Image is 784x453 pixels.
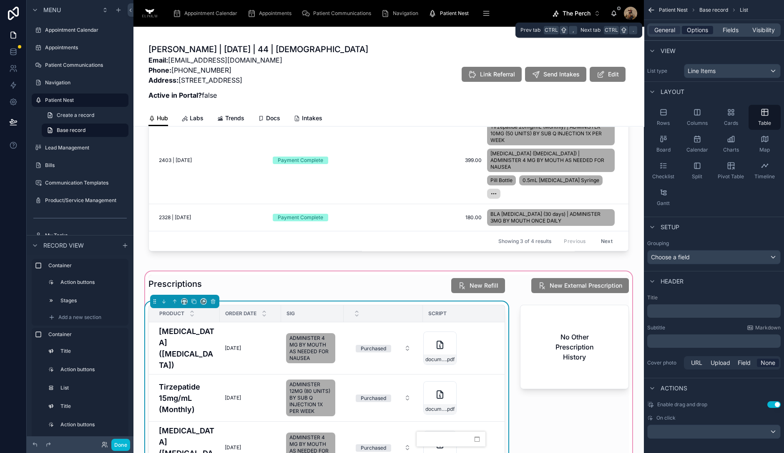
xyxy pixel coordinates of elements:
span: Table [758,120,771,127]
span: .pdf [446,406,455,413]
span: ADMINISTER 4 MG BY MOUTH AS NEEDED FOR NAUSEA [289,335,332,362]
div: scrollable content [647,304,781,318]
button: Next [595,235,618,248]
span: Columns [687,120,708,127]
a: Markdown [747,324,781,331]
a: Appointments [32,41,128,54]
label: Stages [60,297,123,304]
a: Navigation [32,76,128,89]
span: Field [738,359,751,367]
span: Create a record [57,112,94,119]
span: Appointment Calendar [184,10,237,17]
span: Setup [661,223,679,231]
span: Ctrl [544,26,559,34]
strong: Active in Portal? [148,91,202,99]
span: None [761,359,775,367]
a: Navigation [379,6,424,21]
a: Product/Service Management [32,194,128,207]
a: Docs [258,111,280,127]
span: Showing 3 of 4 results [498,238,551,245]
span: Ctrl [604,26,619,34]
a: Lead Management [32,141,128,154]
button: Select Button [349,390,417,405]
button: Gantt [647,185,679,210]
p: false [148,90,368,100]
span: Charts [723,147,739,153]
span: Upload [711,359,730,367]
span: Script [428,310,447,317]
span: Prev tab [520,27,540,33]
button: Checklist [647,158,679,183]
button: Choose a field [647,250,781,264]
button: Split [681,158,713,183]
label: Lead Management [45,144,127,151]
span: Base record [57,127,85,134]
span: document_recF765oKeRTxQ9Sw_2025-09-04T17-26-33-896Z [425,406,446,413]
label: Appointment Calendar [45,27,127,33]
span: Calendar [686,147,708,153]
span: Markdown [755,324,781,331]
span: General [654,26,675,34]
label: Cover photo [647,359,681,366]
a: ADMINISTER 4 MG BY MOUTH AS NEEDED FOR NAUSEA [286,332,339,365]
a: Patient Communications [299,6,377,21]
div: Purchased [361,444,386,452]
p: [EMAIL_ADDRESS][DOMAIN_NAME] [PHONE_NUMBER] [STREET_ADDRESS] [148,55,368,85]
a: [DATE] [225,345,276,352]
label: My Tasks [45,232,127,239]
span: , [570,27,576,33]
span: Visibility [752,26,775,34]
span: Gantt [657,200,670,207]
span: Order Date [225,310,256,317]
button: Table [749,105,781,130]
span: Actions [661,384,687,392]
span: Hub [157,114,168,122]
div: scrollable content [647,334,781,348]
span: Checklist [652,173,674,180]
a: Patient Nest [426,6,475,21]
a: Appointments [245,6,297,21]
button: Pivot Table [715,158,747,183]
label: Product/Service Management [45,197,127,204]
a: [MEDICAL_DATA] ([MEDICAL_DATA]) [159,326,215,371]
span: Next tab [580,27,601,33]
a: Patient Communications [32,58,128,72]
div: Purchased [361,345,386,352]
span: Rows [657,120,670,127]
span: Record view [43,241,84,250]
label: Subtitle [647,324,665,331]
span: Add a new section [58,314,101,321]
span: [DATE] [225,395,241,401]
strong: Phone: [148,66,171,74]
span: Labs [190,114,204,122]
a: Create a record [42,109,128,122]
span: On click [656,415,676,421]
a: Bills [32,159,128,172]
span: Trends [225,114,244,122]
span: Cards [724,120,738,127]
button: Columns [681,105,713,130]
a: [DATE] [225,395,276,401]
button: Map [749,132,781,157]
label: Action buttons [60,421,123,428]
span: Menu [43,6,61,14]
span: . [630,27,636,33]
h1: [PERSON_NAME] | [DATE] | 44 | [DEMOGRAPHIC_DATA] [148,43,368,55]
a: document_recrJVuaYcUzeOdW0_2025-09-04T17-26-49-258Z.pdf [423,332,500,365]
a: [DATE] [225,444,276,451]
span: Line Items [688,67,716,75]
span: List [740,7,748,13]
span: Patient Nest [440,10,469,17]
button: Line Items [684,64,781,78]
label: Title [60,403,123,410]
label: Action buttons [60,366,123,373]
span: Patient Nest [659,7,688,13]
button: Board [647,132,679,157]
a: Communication Templates [32,176,128,190]
label: List [60,385,123,391]
button: Select Button [546,6,607,21]
label: Bills [45,162,127,169]
a: Tirzepatide 15mg/mL (Monthly) [159,381,215,415]
span: Product [159,310,184,317]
